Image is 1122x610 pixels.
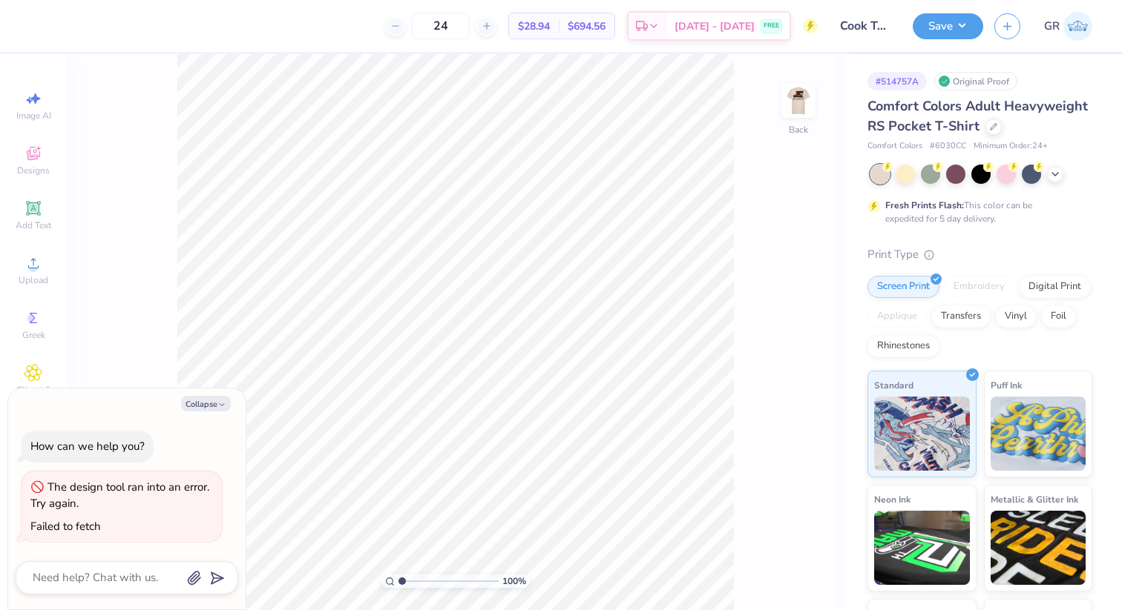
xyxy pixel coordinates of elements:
[16,219,51,231] span: Add Text
[991,397,1086,471] img: Puff Ink
[568,19,606,34] span: $694.56
[867,140,922,153] span: Comfort Colors
[931,305,991,328] div: Transfers
[867,72,927,90] div: # 514757A
[30,439,145,454] div: How can we help you?
[1044,12,1092,41] a: GR
[30,480,209,511] div: The design tool ran into an error. Try again.
[867,305,927,328] div: Applique
[22,329,45,341] span: Greek
[944,276,1014,298] div: Embroidery
[885,199,1068,225] div: This color can be expedited for 5 day delivery.
[874,377,913,393] span: Standard
[867,246,1092,263] div: Print Type
[1019,276,1091,298] div: Digital Print
[789,123,808,136] div: Back
[30,519,101,534] div: Failed to fetch
[913,13,983,39] button: Save
[995,305,1037,328] div: Vinyl
[784,86,813,116] img: Back
[991,377,1022,393] span: Puff Ink
[518,19,550,34] span: $28.94
[502,574,526,588] span: 100 %
[675,19,755,34] span: [DATE] - [DATE]
[930,140,966,153] span: # 6030CC
[16,110,51,122] span: Image AI
[764,21,779,31] span: FREE
[934,72,1017,90] div: Original Proof
[7,384,59,408] span: Clipart & logos
[874,511,970,585] img: Neon Ink
[974,140,1048,153] span: Minimum Order: 24 +
[874,397,970,471] img: Standard
[19,274,48,286] span: Upload
[867,97,1088,135] span: Comfort Colors Adult Heavyweight RS Pocket T-Shirt
[1041,305,1076,328] div: Foil
[1044,18,1060,35] span: GR
[885,199,964,211] strong: Fresh Prints Flash:
[17,165,50,176] span: Designs
[874,491,911,507] span: Neon Ink
[1063,12,1092,41] img: Gisselle Rodriguez
[991,491,1078,507] span: Metallic & Glitter Ink
[867,276,939,298] div: Screen Print
[412,13,470,39] input: – –
[867,335,939,357] div: Rhinestones
[829,11,902,41] input: Untitled Design
[181,396,231,411] button: Collapse
[991,511,1086,585] img: Metallic & Glitter Ink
